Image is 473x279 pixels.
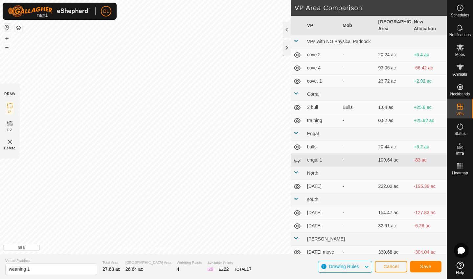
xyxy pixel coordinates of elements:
div: IZ [207,266,213,273]
span: Delete [4,146,16,151]
div: - [343,222,373,229]
td: -83 ac [411,154,447,167]
button: Reset Map [3,24,11,32]
span: 22 [224,266,229,272]
td: +2.92 ac [411,75,447,88]
td: 20.24 ac [375,48,411,62]
img: VP [6,138,14,146]
td: 109.64 ac [375,154,411,167]
td: -195.39 ac [411,180,447,193]
button: Save [410,261,441,272]
span: DL [103,8,109,15]
td: 154.47 ac [375,206,411,219]
div: - [343,209,373,216]
div: - [343,51,373,58]
td: 2 bull [304,101,340,114]
td: -127.83 ac [411,206,447,219]
td: 20.44 ac [375,140,411,154]
th: VP [304,16,340,35]
span: 27.68 ac [102,266,120,272]
td: 32.91 ac [375,219,411,233]
span: 9 [211,266,214,272]
div: - [343,143,373,150]
span: Engal [307,131,319,136]
button: Map Layers [14,24,22,32]
td: [DATE] [304,219,340,233]
span: Heatmap [452,171,468,175]
td: -66.42 ac [411,62,447,75]
div: Bulls [343,104,373,111]
h2: VP Area Comparison [295,4,447,12]
td: 1.04 ac [375,101,411,114]
img: Gallagher Logo [8,5,90,17]
div: - [343,78,373,85]
span: 26.64 ac [125,266,143,272]
div: DRAW [4,91,15,96]
span: Total Area [102,260,120,266]
button: Cancel [375,261,407,272]
span: VPs with NO Physical Paddock [307,39,371,44]
div: EZ [219,266,229,273]
td: cove 4 [304,62,340,75]
div: - [343,157,373,164]
span: Corral [307,91,320,97]
td: engal 1 [304,154,340,167]
span: Drawing Rules [329,264,359,269]
span: [GEOGRAPHIC_DATA] Area [125,260,171,266]
th: New Allocation [411,16,447,35]
span: Schedules [451,13,469,17]
span: Neckbands [450,92,470,96]
span: Mobs [455,53,465,57]
span: [PERSON_NAME] [307,236,345,241]
td: 23.72 ac [375,75,411,88]
span: Animals [453,72,467,76]
span: EZ [8,128,12,133]
div: TOTAL [234,266,252,273]
span: North [307,170,318,176]
span: Virtual Paddock [5,258,97,264]
td: 0.82 ac [375,114,411,127]
td: [DATE] [304,206,340,219]
td: +6.2 ac [411,140,447,154]
span: Watering Points [177,260,202,266]
th: Mob [340,16,375,35]
a: Help [447,259,473,277]
td: [DATE] [304,180,340,193]
span: 17 [246,266,252,272]
td: cove. 1 [304,75,340,88]
a: Contact Us [152,245,171,251]
button: + [3,35,11,42]
td: training [304,114,340,127]
div: - [343,249,373,256]
span: VPs [456,112,463,116]
span: Notifications [449,33,471,37]
span: Cancel [383,264,399,269]
a: Privacy Policy [119,245,144,251]
td: 93.06 ac [375,62,411,75]
td: +6.4 ac [411,48,447,62]
div: - [343,64,373,71]
td: -304.04 ac [411,246,447,259]
td: 222.02 ac [375,180,411,193]
th: [GEOGRAPHIC_DATA] Area [375,16,411,35]
span: Help [456,271,464,275]
td: cove 2 [304,48,340,62]
td: +25.6 ac [411,101,447,114]
button: – [3,43,11,51]
td: 330.68 ac [375,246,411,259]
td: bulls [304,140,340,154]
span: south [307,197,318,202]
span: IZ [8,110,12,114]
div: - [343,183,373,190]
td: [DATE] move [304,246,340,259]
span: Save [420,264,431,269]
div: - [343,117,373,124]
td: -6.28 ac [411,219,447,233]
span: Status [454,132,465,136]
span: Infra [456,151,464,155]
span: 4 [177,266,179,272]
td: +25.82 ac [411,114,447,127]
span: Available Points [207,260,252,266]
